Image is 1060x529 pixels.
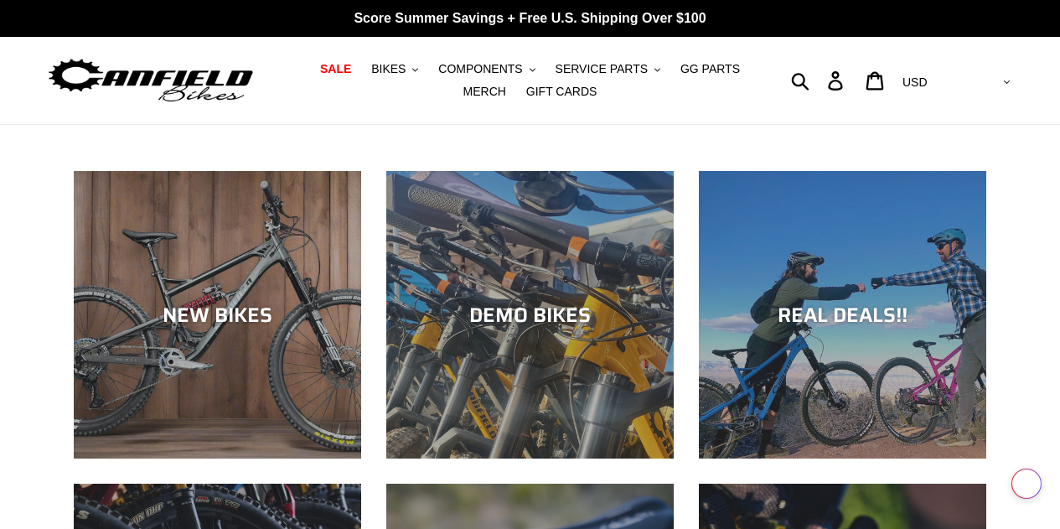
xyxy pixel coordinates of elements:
[556,62,648,76] span: SERVICE PARTS
[463,85,506,99] span: MERCH
[430,58,543,80] button: COMPONENTS
[74,171,361,459] a: NEW BIKES
[320,62,351,76] span: SALE
[526,85,597,99] span: GIFT CARDS
[699,171,986,459] a: REAL DEALS!!
[547,58,669,80] button: SERVICE PARTS
[312,58,359,80] a: SALE
[74,303,361,327] div: NEW BIKES
[672,58,748,80] a: GG PARTS
[438,62,522,76] span: COMPONENTS
[363,58,427,80] button: BIKES
[386,171,674,459] a: DEMO BIKES
[518,80,606,103] a: GIFT CARDS
[455,80,514,103] a: MERCH
[386,303,674,327] div: DEMO BIKES
[46,54,256,107] img: Canfield Bikes
[371,62,406,76] span: BIKES
[680,62,740,76] span: GG PARTS
[699,303,986,327] div: REAL DEALS!!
